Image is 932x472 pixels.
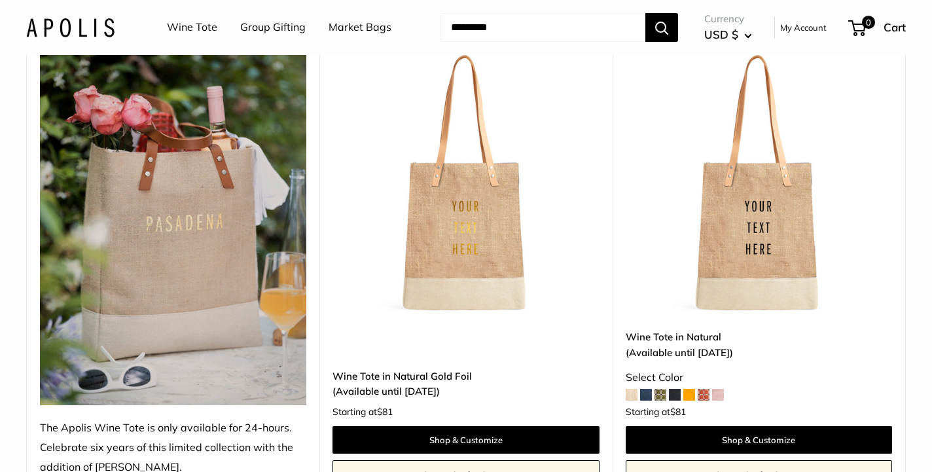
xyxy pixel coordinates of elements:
a: Wine Tote in Natural(Available until [DATE]) [626,329,892,360]
a: Market Bags [329,18,391,37]
a: Wine Tote in Natural Gold Foil(Available until [DATE]) [332,369,599,399]
button: USD $ [704,24,752,45]
input: Search... [440,13,645,42]
a: Group Gifting [240,18,306,37]
a: Wine Tote [167,18,217,37]
span: 0 [862,16,875,29]
img: Wine Tote in Natural Gold Foil [332,50,599,316]
img: Apolis [26,18,115,37]
span: USD $ [704,27,738,41]
a: Wine Tote in NaturalWine Tote in Natural [626,50,892,316]
div: Select Color [626,368,892,388]
a: Shop & Customize [332,426,599,454]
span: $81 [670,406,686,418]
span: Currency [704,10,752,28]
span: $81 [377,406,393,418]
a: 0 Cart [850,17,906,38]
img: The Apolis Wine Tote is only available for 24-hours. Celebrate six years of this limited collecti... [40,50,306,405]
a: My Account [780,20,827,35]
span: Cart [884,20,906,34]
span: Starting at [332,407,393,416]
a: Shop & Customize [626,426,892,454]
span: Starting at [626,407,686,416]
img: Wine Tote in Natural [626,50,892,316]
button: Search [645,13,678,42]
a: Wine Tote in Natural Gold Foildescription_Inner compartments perfect for wine bottles, yoga mats,... [332,50,599,316]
